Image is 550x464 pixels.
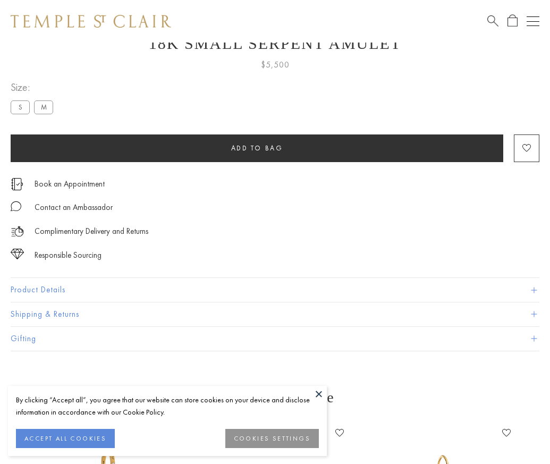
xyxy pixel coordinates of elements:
[35,225,148,238] p: Complimentary Delivery and Returns
[507,14,518,28] a: Open Shopping Bag
[34,100,53,114] label: M
[11,35,539,53] h1: 18K Small Serpent Amulet
[11,302,539,326] button: Shipping & Returns
[11,201,21,212] img: MessageIcon-01_2.svg
[11,327,539,351] button: Gifting
[11,278,539,302] button: Product Details
[527,15,539,28] button: Open navigation
[487,14,498,28] a: Search
[35,201,113,214] div: Contact an Ambassador
[11,134,503,162] button: Add to bag
[11,100,30,114] label: S
[225,429,319,448] button: COOKIES SETTINGS
[11,79,57,96] span: Size:
[11,15,171,28] img: Temple St. Clair
[35,178,105,190] a: Book an Appointment
[261,58,290,72] span: $5,500
[11,249,24,259] img: icon_sourcing.svg
[231,144,283,153] span: Add to bag
[11,178,23,190] img: icon_appointment.svg
[16,429,115,448] button: ACCEPT ALL COOKIES
[35,249,101,262] div: Responsible Sourcing
[11,225,24,238] img: icon_delivery.svg
[16,394,319,418] div: By clicking “Accept all”, you agree that our website can store cookies on your device and disclos...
